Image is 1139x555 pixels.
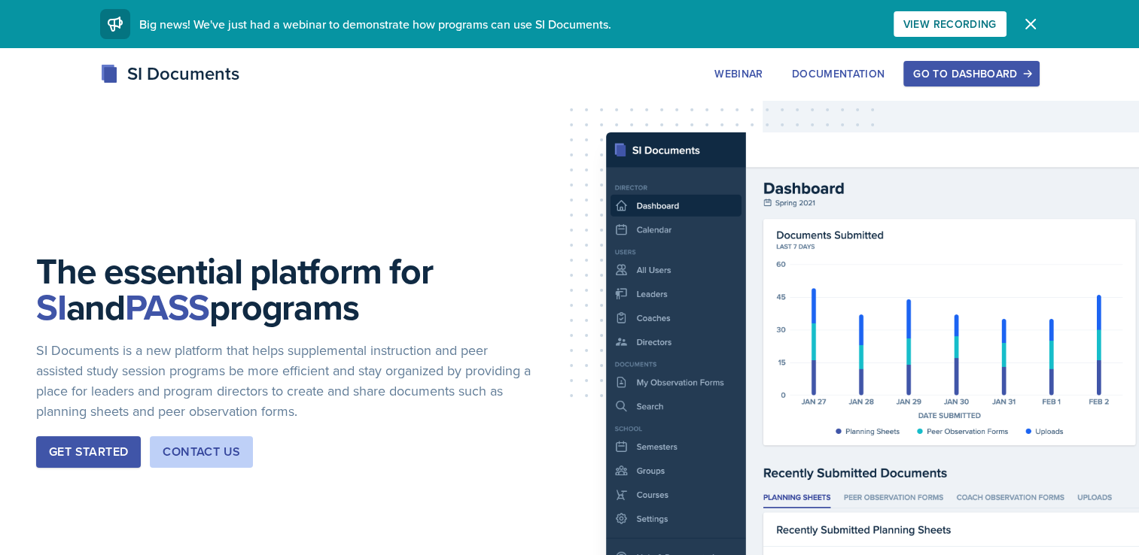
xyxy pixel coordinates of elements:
[782,61,895,86] button: Documentation
[913,68,1029,80] div: Go to Dashboard
[163,443,240,461] div: Contact Us
[49,443,128,461] div: Get Started
[150,436,253,468] button: Contact Us
[139,16,611,32] span: Big news! We've just had a webinar to demonstrate how programs can use SI Documents.
[903,18,997,30] div: View Recording
[705,61,772,86] button: Webinar
[792,68,885,80] div: Documentation
[714,68,763,80] div: Webinar
[100,60,239,87] div: SI Documents
[894,11,1007,37] button: View Recording
[36,436,141,468] button: Get Started
[903,61,1039,86] button: Go to Dashboard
